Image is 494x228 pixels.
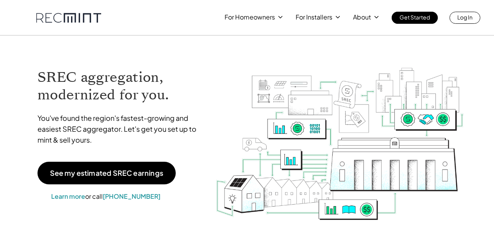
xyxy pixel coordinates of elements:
[85,192,103,200] span: or call
[37,113,204,145] p: You've found the region's fastest-growing and easiest SREC aggregator. Let's get you set up to mi...
[296,12,332,23] p: For Installers
[37,69,204,104] h1: SREC aggregation, modernized for you.
[225,12,275,23] p: For Homeowners
[37,162,176,184] a: See my estimated SREC earnings
[392,12,438,24] a: Get Started
[51,192,85,200] a: Learn more
[399,12,430,23] p: Get Started
[103,192,161,200] a: [PHONE_NUMBER]
[353,12,371,23] p: About
[50,170,163,177] p: See my estimated SREC earnings
[457,12,473,23] p: Log In
[215,47,464,222] img: RECmint value cycle
[449,12,480,24] a: Log In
